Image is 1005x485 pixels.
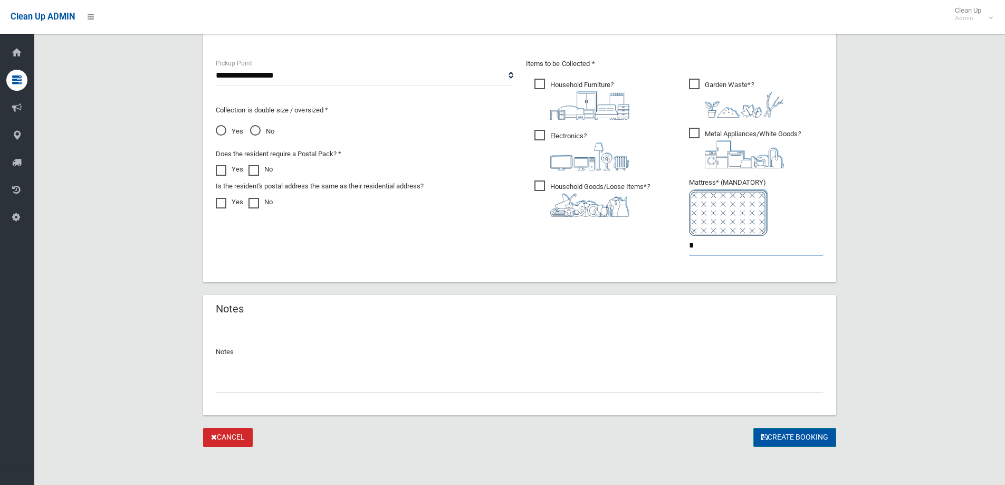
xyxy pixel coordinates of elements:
[216,346,824,358] p: Notes
[550,91,629,120] img: aa9efdbe659d29b613fca23ba79d85cb.png
[550,142,629,170] img: 394712a680b73dbc3d2a6a3a7ffe5a07.png
[955,14,981,22] small: Admin
[248,196,273,208] label: No
[203,299,256,319] header: Notes
[534,130,629,170] span: Electronics
[550,183,650,217] i: ?
[689,189,768,236] img: e7408bece873d2c1783593a074e5cb2f.png
[550,193,629,217] img: b13cc3517677393f34c0a387616ef184.png
[534,79,629,120] span: Household Furniture
[550,132,629,170] i: ?
[689,178,824,236] span: Mattress* (MANDATORY)
[689,79,784,118] span: Garden Waste*
[705,91,784,118] img: 4fd8a5c772b2c999c83690221e5242e0.png
[203,428,253,448] a: Cancel
[550,81,629,120] i: ?
[216,104,513,117] p: Collection is double size / oversized *
[216,196,243,208] label: Yes
[950,6,992,22] span: Clean Up
[248,163,273,176] label: No
[11,12,75,22] span: Clean Up ADMIN
[526,58,824,70] p: Items to be Collected *
[689,128,801,168] span: Metal Appliances/White Goods
[216,148,341,160] label: Does the resident require a Postal Pack? *
[216,163,243,176] label: Yes
[753,428,836,448] button: Create Booking
[705,81,784,118] i: ?
[216,180,424,193] label: Is the resident's postal address the same as their residential address?
[705,130,801,168] i: ?
[534,180,650,217] span: Household Goods/Loose Items*
[705,140,784,168] img: 36c1b0289cb1767239cdd3de9e694f19.png
[250,125,274,138] span: No
[216,125,243,138] span: Yes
